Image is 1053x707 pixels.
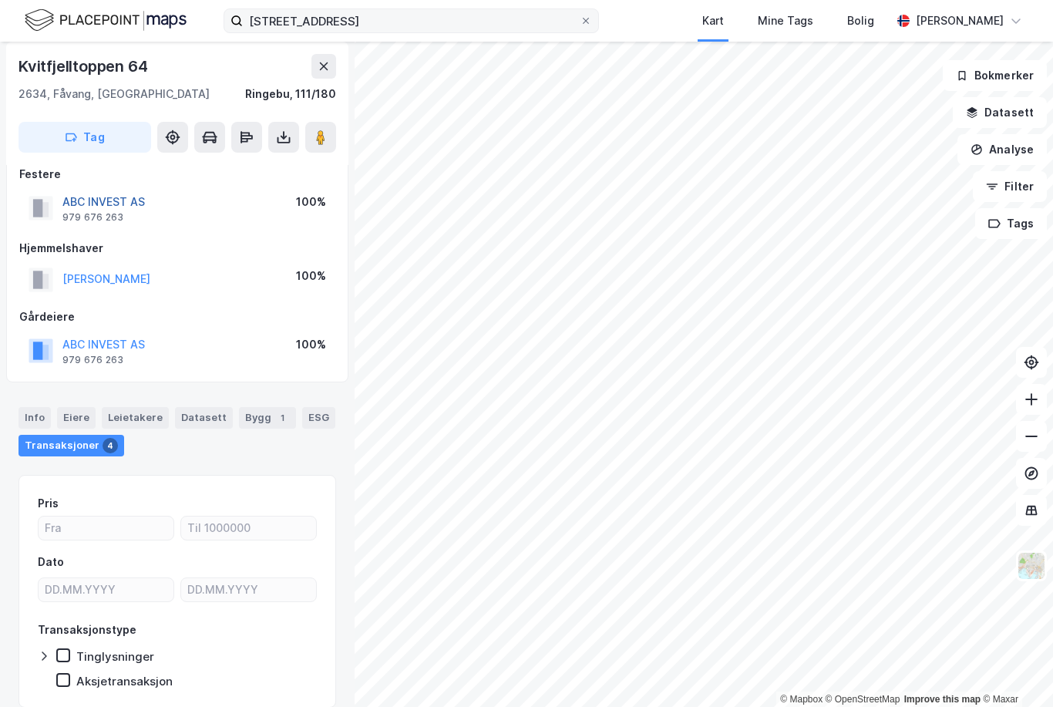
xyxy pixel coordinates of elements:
[19,165,335,183] div: Festere
[103,438,118,453] div: 4
[25,7,187,34] img: logo.f888ab2527a4732fd821a326f86c7f29.svg
[826,694,900,705] a: OpenStreetMap
[62,354,123,366] div: 979 676 263
[1017,551,1046,581] img: Z
[39,578,173,601] input: DD.MM.YYYY
[38,621,136,639] div: Transaksjonstype
[39,517,173,540] input: Fra
[57,407,96,429] div: Eiere
[702,12,724,30] div: Kart
[19,407,51,429] div: Info
[175,407,233,429] div: Datasett
[957,134,1047,165] button: Analyse
[953,97,1047,128] button: Datasett
[904,694,981,705] a: Improve this map
[76,674,173,688] div: Aksjetransaksjon
[62,211,123,224] div: 979 676 263
[274,410,290,426] div: 1
[296,267,326,285] div: 100%
[19,85,210,103] div: 2634, Fåvang, [GEOGRAPHIC_DATA]
[19,54,150,79] div: Kvitfjelltoppen 64
[239,407,296,429] div: Bygg
[916,12,1004,30] div: [PERSON_NAME]
[76,649,154,664] div: Tinglysninger
[19,435,124,456] div: Transaksjoner
[19,308,335,326] div: Gårdeiere
[976,633,1053,707] iframe: Chat Widget
[38,553,64,571] div: Dato
[847,12,874,30] div: Bolig
[943,60,1047,91] button: Bokmerker
[302,407,335,429] div: ESG
[296,335,326,354] div: 100%
[780,694,823,705] a: Mapbox
[975,208,1047,239] button: Tags
[181,578,316,601] input: DD.MM.YYYY
[758,12,813,30] div: Mine Tags
[19,239,335,258] div: Hjemmelshaver
[181,517,316,540] input: Til 1000000
[973,171,1047,202] button: Filter
[102,407,169,429] div: Leietakere
[296,193,326,211] div: 100%
[243,9,580,32] input: Søk på adresse, matrikkel, gårdeiere, leietakere eller personer
[19,122,151,153] button: Tag
[245,85,336,103] div: Ringebu, 111/180
[38,494,59,513] div: Pris
[976,633,1053,707] div: Kontrollprogram for chat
